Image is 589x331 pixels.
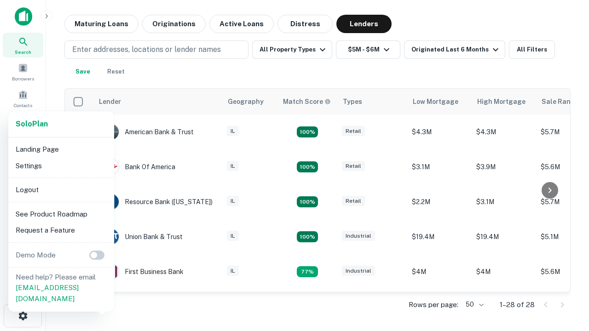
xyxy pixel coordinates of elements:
li: See Product Roadmap [12,206,110,223]
li: Landing Page [12,141,110,158]
li: Logout [12,182,110,198]
strong: Solo Plan [16,120,48,128]
p: Need help? Please email [16,272,107,304]
iframe: Chat Widget [543,257,589,302]
a: SoloPlan [16,119,48,130]
a: [EMAIL_ADDRESS][DOMAIN_NAME] [16,284,79,302]
li: Request a Feature [12,222,110,239]
p: Demo Mode [12,250,59,261]
li: Settings [12,158,110,174]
